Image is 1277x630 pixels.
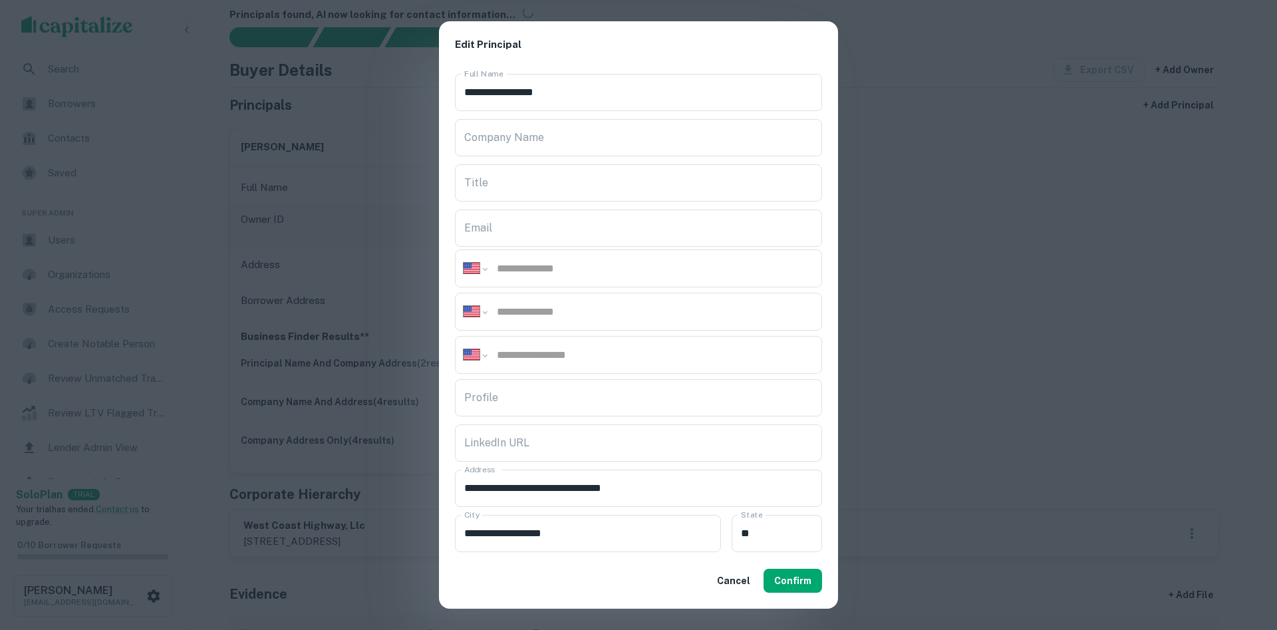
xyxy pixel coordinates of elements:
h2: Edit Principal [439,21,838,69]
label: City [464,509,480,520]
label: State [741,509,762,520]
button: Cancel [712,569,756,593]
label: Full Name [464,68,503,79]
button: Confirm [764,569,822,593]
iframe: Chat Widget [1210,524,1277,587]
label: Address [464,464,495,475]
